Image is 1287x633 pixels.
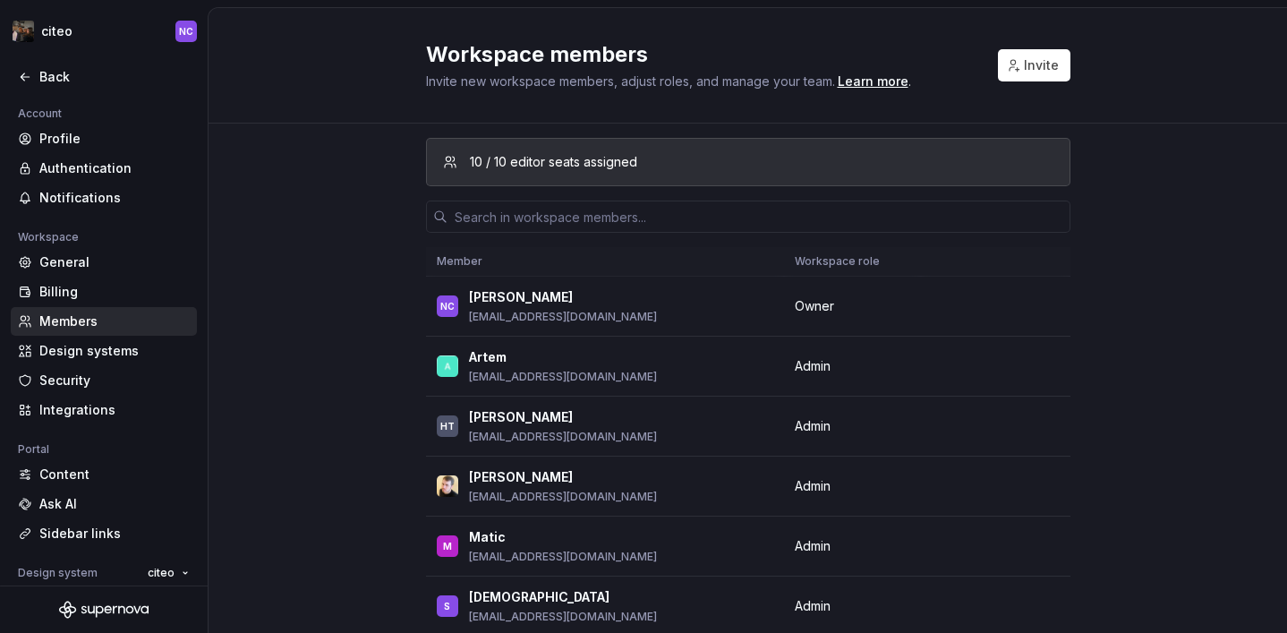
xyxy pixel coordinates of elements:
[39,130,190,148] div: Profile
[469,528,506,546] p: Matic
[795,597,831,615] span: Admin
[39,283,190,301] div: Billing
[11,366,197,395] a: Security
[426,40,976,69] h2: Workspace members
[838,73,908,90] a: Learn more
[469,588,609,606] p: [DEMOGRAPHIC_DATA]
[440,417,455,435] div: HT
[469,468,573,486] p: [PERSON_NAME]
[39,253,190,271] div: General
[998,49,1070,81] button: Invite
[437,475,458,497] img: Jan Poisl
[447,201,1070,233] input: Search in workspace members...
[39,312,190,330] div: Members
[835,75,911,89] span: .
[11,490,197,518] a: Ask AI
[11,396,197,424] a: Integrations
[426,73,835,89] span: Invite new workspace members, adjust roles, and manage your team.
[1024,56,1059,74] span: Invite
[39,525,190,543] div: Sidebar links
[13,21,34,42] img: 6406f678-1b55-468d-98ac-69dd53595fce.png
[469,370,657,384] p: [EMAIL_ADDRESS][DOMAIN_NAME]
[795,357,831,375] span: Admin
[795,417,831,435] span: Admin
[469,310,657,324] p: [EMAIL_ADDRESS][DOMAIN_NAME]
[11,307,197,336] a: Members
[443,537,452,555] div: M
[11,63,197,91] a: Back
[469,408,573,426] p: [PERSON_NAME]
[11,460,197,489] a: Content
[39,466,190,483] div: Content
[11,562,105,584] div: Design system
[469,550,657,564] p: [EMAIL_ADDRESS][DOMAIN_NAME]
[39,495,190,513] div: Ask AI
[784,247,921,277] th: Workspace role
[11,124,197,153] a: Profile
[11,103,69,124] div: Account
[437,355,458,377] img: Artem
[11,584,197,612] a: General
[148,566,175,580] span: citeo
[39,342,190,360] div: Design systems
[426,247,784,277] th: Member
[444,597,450,615] div: S
[11,227,86,248] div: Workspace
[11,248,197,277] a: General
[795,297,834,315] span: Owner
[795,537,831,555] span: Admin
[469,430,657,444] p: [EMAIL_ADDRESS][DOMAIN_NAME]
[11,439,56,460] div: Portal
[11,337,197,365] a: Design systems
[39,159,190,177] div: Authentication
[39,68,190,86] div: Back
[39,372,190,389] div: Security
[469,490,657,504] p: [EMAIL_ADDRESS][DOMAIN_NAME]
[59,601,149,619] svg: Supernova Logo
[11,154,197,183] a: Authentication
[440,297,455,315] div: NC
[39,401,190,419] div: Integrations
[179,24,193,38] div: NC
[795,477,831,495] span: Admin
[469,348,507,366] p: Artem
[41,22,72,40] div: citeo
[39,189,190,207] div: Notifications
[469,610,657,624] p: [EMAIL_ADDRESS][DOMAIN_NAME]
[11,184,197,212] a: Notifications
[469,288,573,306] p: [PERSON_NAME]
[470,153,637,171] div: 10 / 10 editor seats assigned
[4,12,204,51] button: citeoNC
[11,278,197,306] a: Billing
[11,519,197,548] a: Sidebar links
